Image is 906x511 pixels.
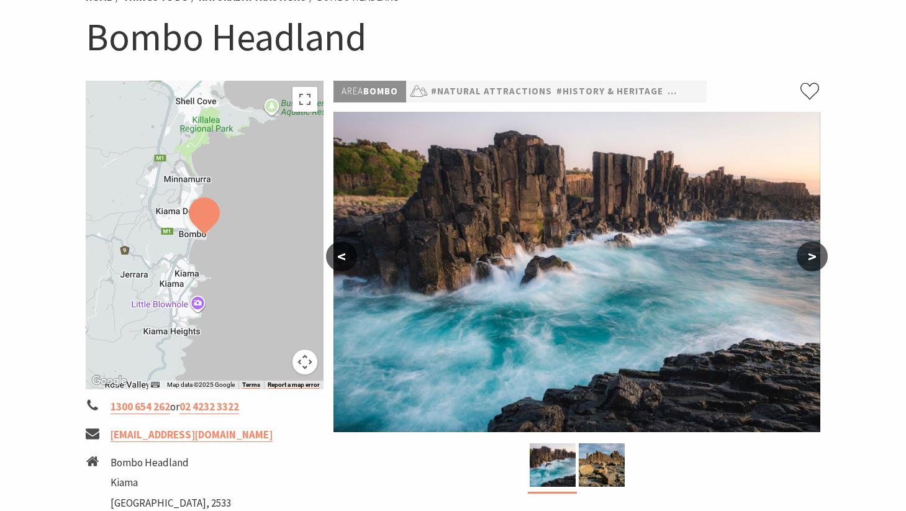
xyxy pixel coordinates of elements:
li: Kiama [111,474,231,491]
button: > [797,242,828,271]
img: Bombo Quarry [530,443,576,487]
button: Toggle fullscreen view [292,87,317,112]
img: Bombo Quarry [579,443,625,487]
h1: Bombo Headland [86,12,821,62]
a: #History & Heritage [556,84,663,99]
button: Keyboard shortcuts [151,381,160,389]
button: < [326,242,357,271]
p: Bombo [333,81,406,102]
a: Report a map error [268,381,320,389]
a: Terms (opens in new tab) [242,381,260,389]
img: Google [89,373,130,389]
li: Bombo Headland [111,454,231,471]
span: Area [342,85,363,97]
span: Map data ©2025 Google [167,381,235,388]
li: or [86,399,324,415]
img: Bombo Quarry [333,112,820,432]
a: #Natural Attractions [431,84,552,99]
a: 1300 654 262 [111,400,170,414]
a: Click to see this area on Google Maps [89,373,130,389]
button: Map camera controls [292,350,317,374]
a: [EMAIL_ADDRESS][DOMAIN_NAME] [111,428,273,442]
a: 02 4232 3322 [179,400,239,414]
